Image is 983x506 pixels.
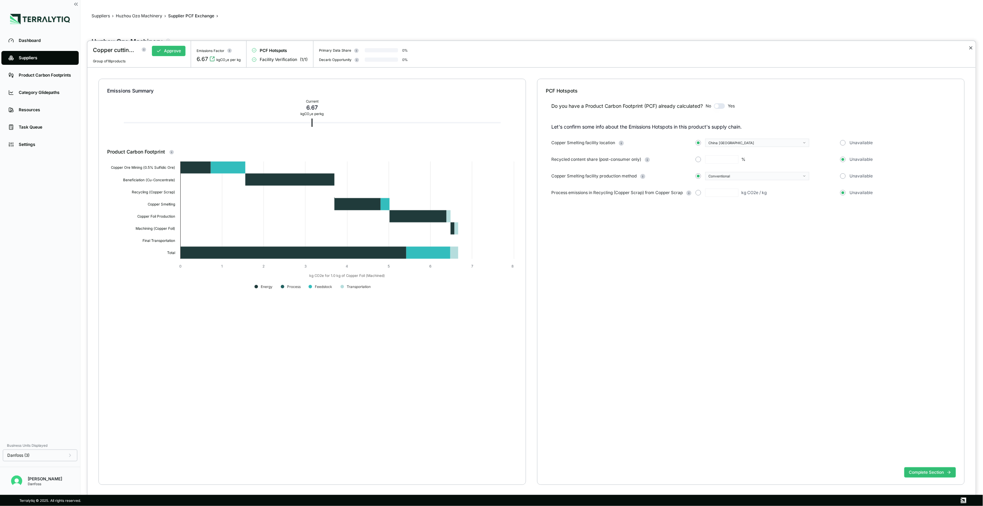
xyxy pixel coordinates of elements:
[137,214,175,219] text: Copper Foil Production
[225,59,227,62] sub: 2
[551,123,956,130] p: Let's confirm some info about the Emissions Hotspots in this product's supply chain.
[319,48,351,52] div: Primary Data Share
[301,103,324,112] div: 6.67
[708,141,801,145] div: China [GEOGRAPHIC_DATA]
[209,56,215,62] svg: View audit trail
[551,190,683,195] span: Process emissions in Recycling (Copper Scrap) from Copper Scrap
[904,467,956,478] button: Complete Section
[850,173,873,179] span: Unavailable
[551,103,703,110] div: Do you have a Product Carbon Footprint (PCF) already calculated?
[262,264,265,268] text: 2
[705,139,809,147] button: China [GEOGRAPHIC_DATA]
[136,226,175,231] text: Machining (Copper Foil)
[850,140,873,146] span: Unavailable
[705,172,809,180] button: Conventional
[319,58,352,62] div: Decarb Opportunity
[551,173,637,179] span: Copper Smelting facility production method
[741,157,745,162] div: %
[402,48,408,52] div: 0 %
[197,55,208,63] div: 6.67
[111,165,175,170] text: Copper Ore Mining (0.5% Sulfidic Ore)
[93,46,137,54] div: Copper cutting/ stamping part
[850,190,873,195] span: Unavailable
[346,264,348,268] text: 4
[123,178,175,182] text: Beneficiation (Cu-Concentrate)
[179,264,181,268] text: 0
[471,264,473,268] text: 7
[260,57,297,62] span: Facility Verification
[315,285,332,289] text: Feedstock
[551,140,615,146] span: Copper Smelting facility location
[143,238,175,243] text: Final Transportation
[287,285,301,289] text: Process
[197,49,224,53] div: Emissions Factor
[167,251,175,255] text: Total
[301,112,324,116] div: kg CO e per kg
[850,157,873,162] span: Unavailable
[708,174,801,178] div: Conventional
[216,58,241,62] div: kgCO e per kg
[741,190,767,195] div: kg CO2e / kg
[347,285,371,289] text: Transportation
[148,202,175,207] text: Copper Smelting
[132,190,175,194] text: Recycling (Copper Scrap)
[512,264,514,268] text: 8
[402,58,408,62] div: 0 %
[260,48,287,53] span: PCF Hotspots
[300,57,308,62] span: ( 1 / 1 )
[706,103,711,109] span: No
[551,157,641,162] span: Recycled content share (post-consumer only)
[301,99,324,103] div: Current
[728,103,735,109] span: Yes
[221,264,223,268] text: 1
[388,264,390,268] text: 5
[93,59,126,63] span: Group of 18 products
[429,264,431,268] text: 6
[152,46,186,56] button: Approve
[546,87,956,94] div: PCF Hotspots
[304,264,307,268] text: 3
[107,87,517,94] div: Emissions Summary
[107,148,517,155] div: Product Carbon Footprint
[309,274,385,278] text: kg CO2e for 1.0 kg of Copper Foil (Machined)
[968,44,973,52] button: Close
[261,285,273,289] text: Energy
[310,113,311,116] sub: 2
